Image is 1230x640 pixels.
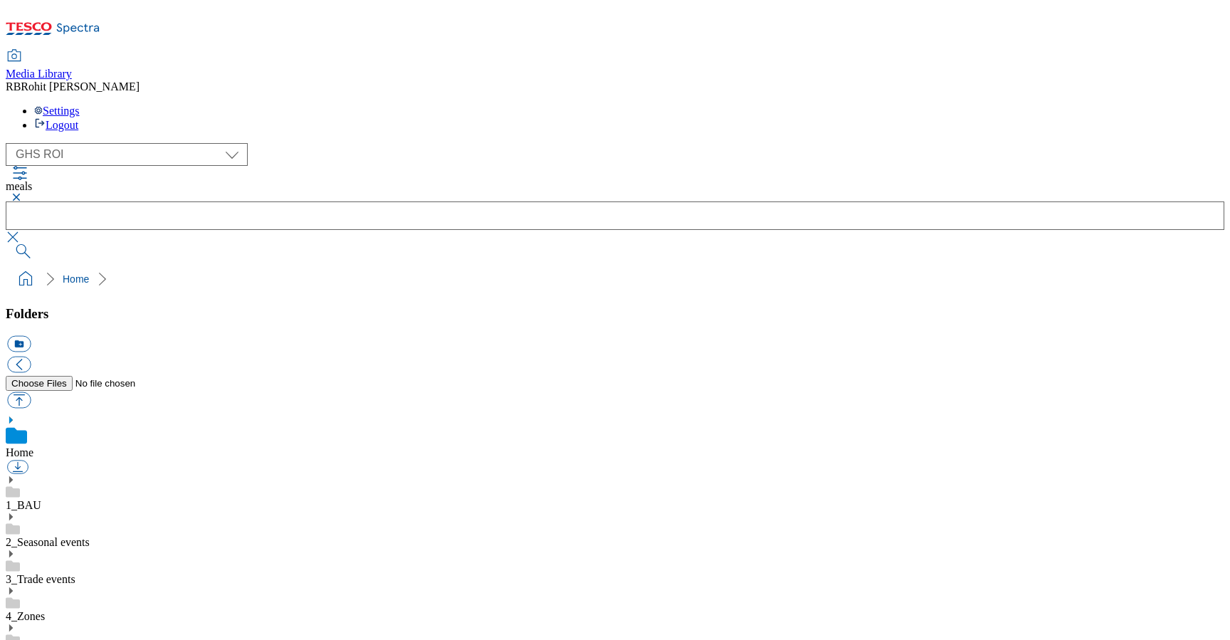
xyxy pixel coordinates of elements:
a: 4_Zones [6,610,45,622]
nav: breadcrumb [6,266,1224,293]
a: Home [6,446,33,458]
a: 3_Trade events [6,573,75,585]
h3: Folders [6,306,1224,322]
a: Media Library [6,51,72,80]
a: Settings [34,105,80,117]
span: Rohit [PERSON_NAME] [21,80,140,93]
a: Logout [34,119,78,131]
span: RB [6,80,21,93]
a: home [14,268,37,290]
span: meals [6,180,32,192]
span: Media Library [6,68,72,80]
a: Home [63,273,89,285]
a: 1_BAU [6,499,41,511]
a: 2_Seasonal events [6,536,90,548]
